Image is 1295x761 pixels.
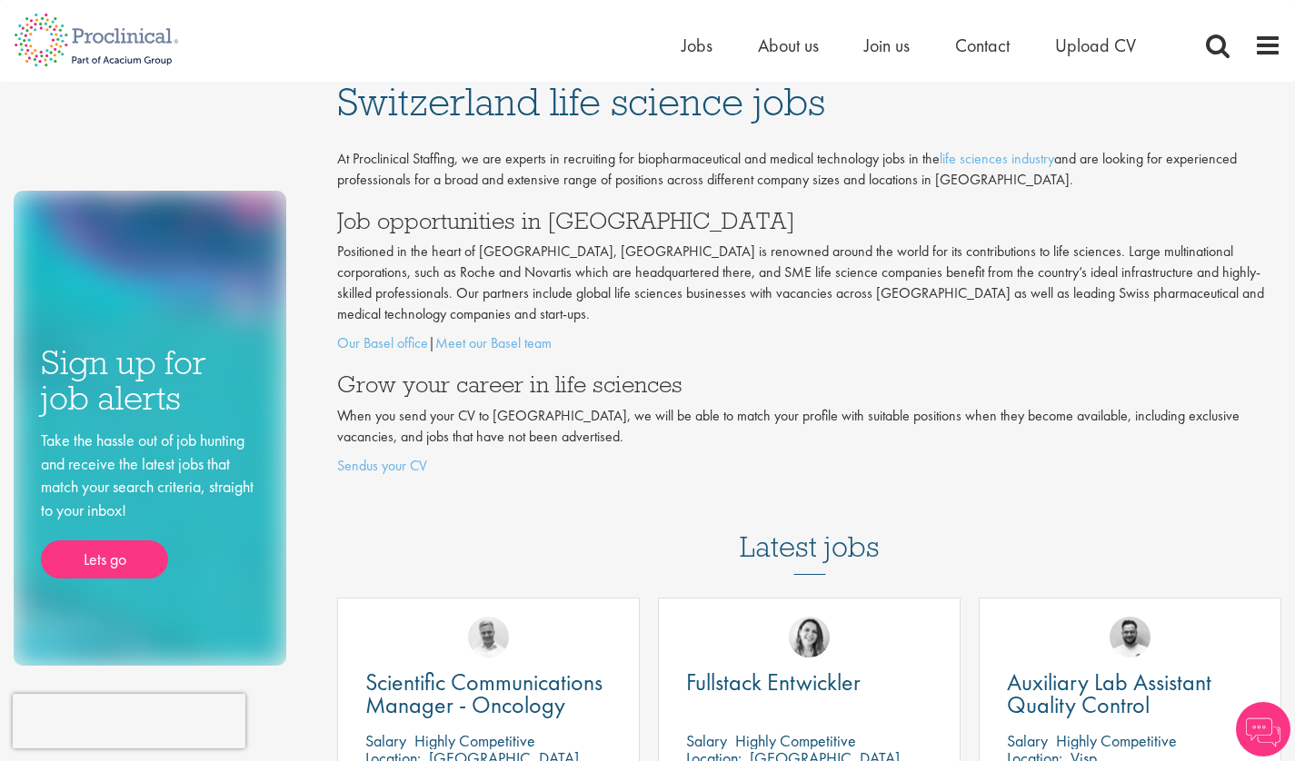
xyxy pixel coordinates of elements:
a: Jobs [682,34,712,57]
span: Auxiliary Lab Assistant Quality Control [1007,667,1211,720]
a: Upload CV [1055,34,1136,57]
p: When you send your CV to [GEOGRAPHIC_DATA], we will be able to match your profile with suitable p... [337,406,1281,448]
p: Positioned in the heart of [GEOGRAPHIC_DATA], [GEOGRAPHIC_DATA] is renowned around the world for ... [337,242,1281,324]
iframe: reCAPTCHA [13,694,245,748]
a: Lets go [41,540,168,578]
a: Sendus your CV [337,456,427,475]
span: Switzerland life science jobs [337,77,825,126]
a: life sciences industry [940,149,1054,168]
p: Highly Competitive [414,730,535,751]
a: Join us [864,34,910,57]
img: Nur Ergiydiren [789,617,830,657]
img: Joshua Bye [468,617,509,657]
h3: Latest jobs [740,486,880,575]
p: | [337,333,1281,354]
span: Salary [1007,730,1048,751]
div: Take the hassle out of job hunting and receive the latest jobs that match your search criteria, s... [41,429,259,578]
h3: Sign up for job alerts [41,345,259,415]
img: Emile De Beer [1110,617,1151,657]
a: Scientific Communications Manager - Oncology [365,671,612,717]
img: Chatbot [1236,702,1290,756]
a: Fullstack Entwickler [686,671,932,694]
a: Our Basel office [337,333,428,352]
span: Scientific Communications Manager - Oncology [365,667,603,720]
p: Highly Competitive [735,730,856,751]
h3: Job opportunities in [GEOGRAPHIC_DATA] [337,209,1281,232]
span: Salary [365,730,406,751]
a: Auxiliary Lab Assistant Quality Control [1007,671,1253,717]
a: Contact [955,34,1010,57]
span: Fullstack Entwickler [686,667,861,697]
a: About us [758,34,819,57]
span: Salary [686,730,727,751]
p: Highly Competitive [1056,730,1177,751]
a: Meet our Basel team [435,333,552,352]
p: At Proclinical Staffing, we are experts in recruiting for biopharmaceutical and medical technolog... [337,149,1281,191]
h3: Grow your career in life sciences [337,372,1281,396]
